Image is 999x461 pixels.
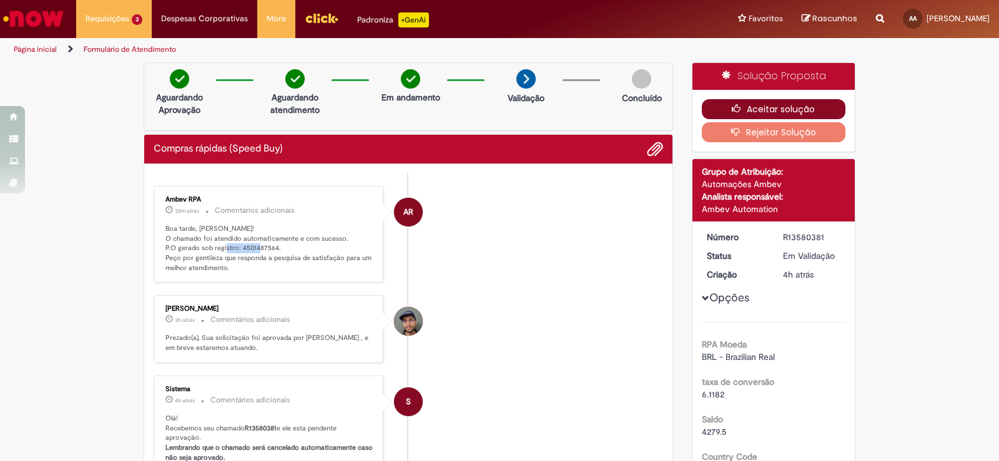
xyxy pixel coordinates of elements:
span: Rascunhos [812,12,857,24]
div: 30/09/2025 10:12:54 [783,268,841,281]
button: Adicionar anexos [647,141,663,157]
dt: Status [697,250,774,262]
span: BRL - Brazilian Real [702,351,775,362]
h2: Compras rápidas (Speed Buy) Histórico de tíquete [154,143,283,155]
div: Solução Proposta [692,63,855,90]
b: taxa de conversão [702,376,774,387]
div: Ambev RPA [165,196,373,203]
div: Sistema [165,386,373,393]
span: More [267,12,286,25]
b: RPA Moeda [702,339,747,350]
span: 4h atrás [783,269,814,280]
p: +GenAi [398,12,429,27]
a: Rascunhos [802,13,857,25]
div: Analista responsável: [702,190,846,203]
p: Validação [508,92,544,104]
img: check-circle-green.png [285,69,305,89]
p: Prezado(a), Sua solicitação foi aprovada por [PERSON_NAME] , e em breve estaremos atuando. [165,333,373,352]
span: 6.1182 [702,389,724,400]
div: Padroniza [357,12,429,27]
a: Formulário de Atendimento [84,44,176,54]
time: 30/09/2025 10:12:54 [783,269,814,280]
p: Concluído [622,92,662,104]
div: Ambev RPA [394,198,423,226]
b: Saldo [702,414,723,425]
span: S [406,387,411,417]
small: Comentários adicionais [210,395,290,405]
button: Rejeitar Solução [702,122,846,142]
div: Joao Victor Soares De Assuncao Santos [394,307,423,336]
time: 30/09/2025 11:07:29 [175,316,195,324]
img: img-circle-grey.png [632,69,651,89]
span: [PERSON_NAME] [927,13,990,24]
img: check-circle-green.png [170,69,189,89]
dt: Criação [697,268,774,281]
span: AR [403,197,413,227]
div: Em Validação [783,250,841,262]
button: Aceitar solução [702,99,846,119]
div: System [394,387,423,416]
b: R13580381 [245,424,277,433]
span: Despesas Corporativas [161,12,248,25]
time: 30/09/2025 13:12:09 [175,207,199,215]
span: 4279.5 [702,426,727,437]
span: 3h atrás [175,316,195,324]
img: check-circle-green.png [401,69,420,89]
small: Comentários adicionais [210,314,290,325]
img: arrow-next.png [516,69,536,89]
small: Comentários adicionais [215,205,295,216]
p: Boa tarde, [PERSON_NAME]! O chamado foi atendido automaticamente e com sucesso. P.O gerado sob re... [165,224,373,273]
a: Página inicial [14,44,57,54]
span: 32m atrás [175,207,199,215]
img: ServiceNow [1,6,66,31]
p: Aguardando Aprovação [149,91,210,116]
span: 4h atrás [175,397,195,404]
div: Grupo de Atribuição: [702,165,846,178]
p: Aguardando atendimento [265,91,325,116]
span: Requisições [86,12,129,25]
p: Em andamento [381,91,440,104]
span: AA [909,14,917,22]
div: [PERSON_NAME] [165,305,373,313]
img: click_logo_yellow_360x200.png [305,9,338,27]
div: R13580381 [783,231,841,243]
span: 3 [132,14,142,25]
ul: Trilhas de página [9,38,657,61]
div: Automações Ambev [702,178,846,190]
dt: Número [697,231,774,243]
time: 30/09/2025 10:13:06 [175,397,195,404]
div: Ambev Automation [702,203,846,215]
span: Favoritos [749,12,783,25]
